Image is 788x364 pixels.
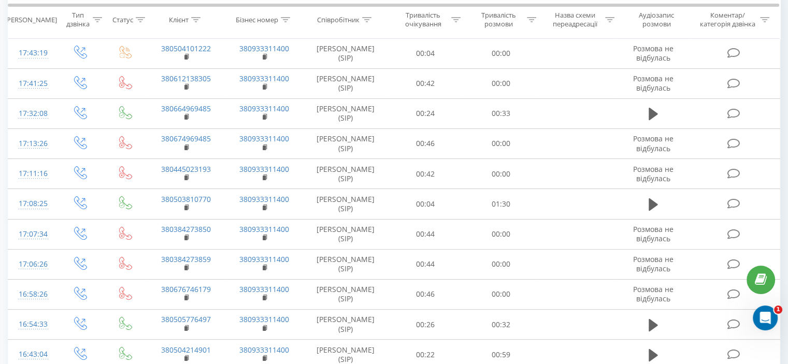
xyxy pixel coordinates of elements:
[161,314,211,324] a: 380505776497
[19,43,46,63] div: 17:43:19
[19,254,46,274] div: 17:06:26
[19,194,46,214] div: 17:08:25
[388,249,463,279] td: 00:44
[304,219,388,249] td: [PERSON_NAME] (SIP)
[463,128,538,158] td: 00:00
[304,38,388,68] td: [PERSON_NAME] (SIP)
[161,43,211,53] a: 380504101222
[239,164,289,174] a: 380933311400
[388,159,463,189] td: 00:42
[697,11,757,28] div: Коментар/категорія дзвінка
[388,189,463,219] td: 00:04
[304,98,388,128] td: [PERSON_NAME] (SIP)
[161,74,211,83] a: 380612138305
[304,159,388,189] td: [PERSON_NAME] (SIP)
[633,164,674,183] span: Розмова не відбулась
[548,11,603,28] div: Назва схеми переадресації
[388,219,463,249] td: 00:44
[161,224,211,234] a: 380384273850
[239,345,289,355] a: 380933311400
[633,284,674,303] span: Розмова не відбулась
[239,314,289,324] a: 380933311400
[161,134,211,143] a: 380674969485
[239,284,289,294] a: 380933311400
[388,38,463,68] td: 00:04
[19,164,46,184] div: 17:11:16
[19,74,46,94] div: 17:41:25
[239,194,289,204] a: 380933311400
[463,310,538,340] td: 00:32
[633,254,674,273] span: Розмова не відбулась
[239,74,289,83] a: 380933311400
[633,74,674,93] span: Розмова не відбулась
[463,38,538,68] td: 00:00
[463,159,538,189] td: 00:00
[5,15,57,24] div: [PERSON_NAME]
[19,104,46,124] div: 17:32:08
[388,279,463,309] td: 00:46
[19,314,46,334] div: 16:54:33
[304,279,388,309] td: [PERSON_NAME] (SIP)
[463,68,538,98] td: 00:00
[304,128,388,158] td: [PERSON_NAME] (SIP)
[753,305,778,330] iframe: Intercom live chat
[304,310,388,340] td: [PERSON_NAME] (SIP)
[169,15,189,24] div: Клієнт
[463,249,538,279] td: 00:00
[161,164,211,174] a: 380445023193
[304,189,388,219] td: [PERSON_NAME] (SIP)
[463,98,538,128] td: 00:33
[65,11,90,28] div: Тип дзвінка
[472,11,524,28] div: Тривалість розмови
[19,134,46,154] div: 17:13:26
[633,43,674,63] span: Розмова не відбулась
[161,254,211,264] a: 380384273859
[161,345,211,355] a: 380504214901
[388,98,463,128] td: 00:24
[633,224,674,243] span: Розмова не відбулась
[388,310,463,340] td: 00:26
[239,43,289,53] a: 380933311400
[463,189,538,219] td: 01:30
[397,11,449,28] div: Тривалість очікування
[236,15,278,24] div: Бізнес номер
[633,134,674,153] span: Розмова не відбулась
[19,284,46,304] div: 16:58:26
[388,68,463,98] td: 00:42
[626,11,687,28] div: Аудіозапис розмови
[239,134,289,143] a: 380933311400
[317,15,360,24] div: Співробітник
[161,104,211,113] a: 380664969485
[239,104,289,113] a: 380933311400
[304,68,388,98] td: [PERSON_NAME] (SIP)
[463,219,538,249] td: 00:00
[388,128,463,158] td: 00:46
[161,194,211,204] a: 380503810770
[463,279,538,309] td: 00:00
[112,15,133,24] div: Статус
[19,224,46,244] div: 17:07:34
[304,249,388,279] td: [PERSON_NAME] (SIP)
[239,224,289,234] a: 380933311400
[774,305,782,314] span: 1
[239,254,289,264] a: 380933311400
[161,284,211,294] a: 380676746179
